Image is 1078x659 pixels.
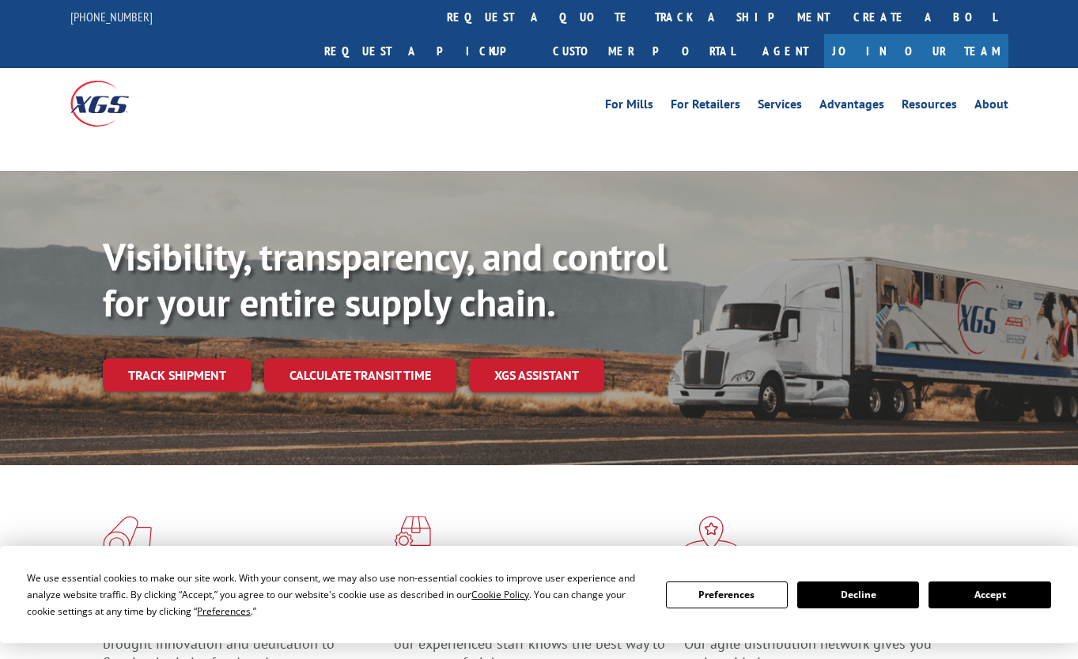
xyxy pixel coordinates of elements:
[103,516,152,557] img: xgs-icon-total-supply-chain-intelligence-red
[469,358,604,392] a: XGS ASSISTANT
[197,604,251,618] span: Preferences
[312,34,541,68] a: Request a pickup
[974,98,1008,116] a: About
[671,98,740,116] a: For Retailers
[103,232,668,327] b: Visibility, transparency, and control for your entire supply chain.
[758,98,802,116] a: Services
[666,581,788,608] button: Preferences
[541,34,747,68] a: Customer Portal
[471,588,529,601] span: Cookie Policy
[684,516,739,557] img: xgs-icon-flagship-distribution-model-red
[824,34,1008,68] a: Join Our Team
[605,98,653,116] a: For Mills
[797,581,919,608] button: Decline
[747,34,824,68] a: Agent
[394,516,431,557] img: xgs-icon-focused-on-flooring-red
[70,9,153,25] a: [PHONE_NUMBER]
[819,98,884,116] a: Advantages
[929,581,1050,608] button: Accept
[902,98,957,116] a: Resources
[103,358,252,392] a: Track shipment
[27,570,646,619] div: We use essential cookies to make our site work. With your consent, we may also use non-essential ...
[264,358,456,392] a: Calculate transit time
